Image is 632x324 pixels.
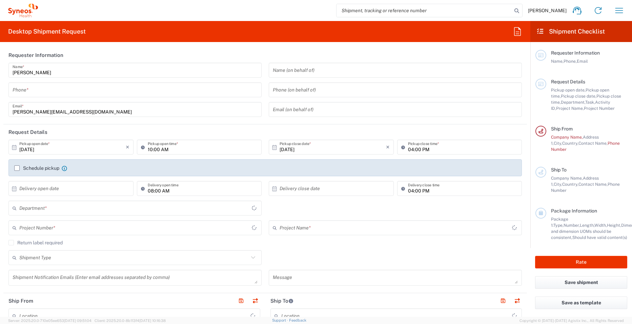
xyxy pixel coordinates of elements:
[578,141,608,146] span: Contact Name,
[536,27,605,36] h2: Shipment Checklist
[554,141,562,146] span: City,
[126,142,129,153] i: ×
[551,59,564,64] span: Name,
[8,298,33,304] h2: Ship From
[572,235,627,240] span: Should have valid content(s)
[535,276,627,289] button: Save shipment
[8,129,47,136] h2: Request Details
[578,182,608,187] span: Contact Name,
[528,7,567,14] span: [PERSON_NAME]
[584,106,615,111] span: Project Number
[519,318,624,324] span: Copyright © [DATE]-[DATE] Agistix Inc., All Rights Reserved
[556,106,584,111] span: Project Name,
[535,297,627,309] button: Save as template
[577,59,588,64] span: Email
[607,223,621,228] span: Height,
[585,100,595,105] span: Task,
[337,4,512,17] input: Shipment, tracking or reference number
[8,319,91,323] span: Server: 2025.20.0-710e05ee653
[551,135,583,140] span: Company Name,
[564,59,577,64] span: Phone,
[594,223,607,228] span: Width,
[386,142,390,153] i: ×
[580,223,594,228] span: Length,
[551,167,567,173] span: Ship To
[64,319,91,323] span: [DATE] 09:51:04
[95,319,166,323] span: Client: 2025.20.0-8b113f4
[270,298,294,304] h2: Ship To
[554,182,562,187] span: City,
[551,87,586,93] span: Pickup open date,
[535,256,627,268] button: Rate
[139,319,166,323] span: [DATE] 10:16:38
[551,126,573,131] span: Ship From
[561,94,596,99] span: Pickup close date,
[562,182,578,187] span: Country,
[272,318,289,322] a: Support
[553,223,564,228] span: Type,
[551,217,568,228] span: Package 1:
[289,318,306,322] a: Feedback
[551,208,597,214] span: Package Information
[551,50,600,56] span: Requester Information
[8,240,63,245] label: Return label required
[14,165,59,171] label: Schedule pickup
[8,27,86,36] h2: Desktop Shipment Request
[551,79,585,84] span: Request Details
[562,141,578,146] span: Country,
[551,176,583,181] span: Company Name,
[8,52,63,59] h2: Requester Information
[561,100,585,105] span: Department,
[564,223,580,228] span: Number,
